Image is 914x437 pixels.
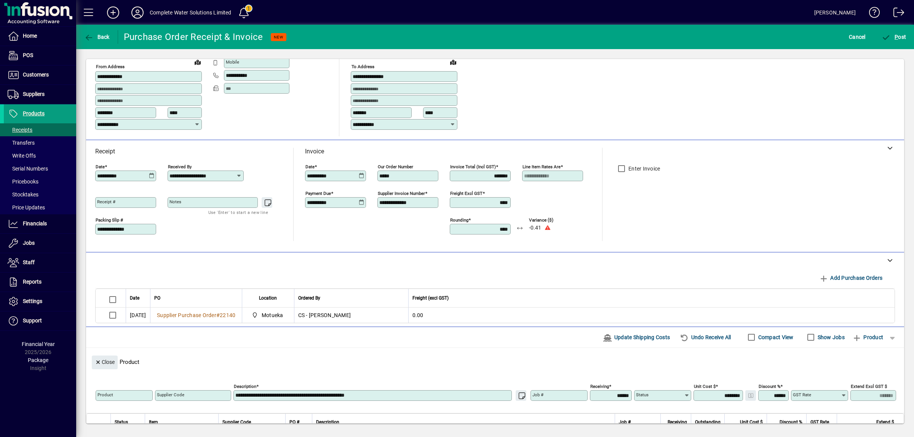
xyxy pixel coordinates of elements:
span: GST Rate [810,418,829,426]
span: PO [154,294,160,302]
a: Knowledge Base [863,2,880,26]
span: Supplier Purchase Order [157,312,216,318]
span: Back [84,34,110,40]
span: Motueka [250,311,286,320]
span: Cancel [849,31,866,43]
span: Variance ($) [529,218,575,223]
button: Add Purchase Orders [816,271,885,285]
a: Settings [4,292,76,311]
span: Status [115,418,128,426]
span: Unit Cost $ [740,418,763,426]
span: Price Updates [8,204,45,211]
button: Update Shipping Costs [600,330,673,344]
label: Enter Invoice [627,165,660,172]
mat-label: Freight excl GST [450,191,483,196]
span: Outstanding [695,418,721,426]
mat-label: Rounding [450,217,468,223]
span: PO # [289,418,299,426]
a: View on map [447,56,459,68]
span: Package [28,357,48,363]
mat-label: Supplier invoice number [378,191,425,196]
td: 0.00 [408,308,895,323]
span: Extend $ [876,418,894,426]
span: Product [852,331,883,343]
div: [PERSON_NAME] [814,6,856,19]
span: Settings [23,298,42,304]
div: PO [154,294,238,302]
mat-label: Payment due [305,191,331,196]
span: Undo Receive All [680,331,731,343]
span: Close [95,356,115,368]
span: Support [23,317,42,324]
span: Pricebooks [8,179,38,185]
a: Serial Numbers [4,162,76,175]
span: Item [149,418,158,426]
span: Stocktakes [8,191,38,198]
a: Customers [4,65,76,85]
a: Jobs [4,234,76,253]
span: Suppliers [23,91,45,97]
span: Reports [23,279,42,285]
mat-label: Unit Cost $ [694,384,716,389]
span: Motueka [262,311,283,319]
mat-label: Line item rates are [523,164,561,169]
span: Location [259,294,277,302]
button: Profile [125,6,150,19]
mat-label: Received by [168,164,192,169]
span: POS [23,52,33,58]
span: Write Offs [8,153,36,159]
div: Freight (excl GST) [412,294,885,302]
span: Jobs [23,240,35,246]
div: Complete Water Solutions Limited [150,6,232,19]
app-page-header-button: Back [76,30,118,44]
a: POS [4,46,76,65]
a: Supplier Purchase Order#22140 [154,311,238,319]
div: Ordered By [298,294,404,302]
span: Staff [23,259,35,265]
a: Receipts [4,123,76,136]
span: Financial Year [22,341,55,347]
div: Product [86,348,904,371]
mat-label: Mobile [226,59,239,65]
span: -0.41 [529,225,541,231]
mat-label: Notes [169,199,181,204]
label: Compact View [757,333,794,341]
mat-label: Our order number [378,164,413,169]
span: Description [316,418,339,426]
button: Cancel [847,30,868,44]
span: Add Purchase Orders [819,272,882,284]
span: ost [882,34,906,40]
span: Customers [23,72,49,78]
span: Ordered By [298,294,320,302]
a: Home [4,27,76,46]
span: P [895,34,898,40]
mat-label: Extend excl GST $ [851,384,887,389]
a: Write Offs [4,149,76,162]
a: Transfers [4,136,76,149]
button: Product [848,330,887,344]
span: Receipts [8,127,32,133]
mat-label: Discount % [759,384,780,389]
a: Reports [4,273,76,292]
button: Undo Receive All [677,330,734,344]
mat-label: Receipt # [97,199,115,204]
span: Job # [619,418,631,426]
span: Receiving [668,418,687,426]
span: NEW [274,35,283,40]
span: Discount % [780,418,802,426]
mat-hint: Use 'Enter' to start a new line [208,208,268,217]
a: View on map [192,56,204,68]
span: Serial Numbers [8,166,48,172]
span: # [216,312,220,318]
mat-label: Date [96,164,105,169]
span: Home [23,33,37,39]
div: Date [130,294,146,302]
button: Post [880,30,908,44]
a: Logout [888,2,904,26]
button: Add [101,6,125,19]
td: CS - [PERSON_NAME] [294,308,408,323]
div: Purchase Order Receipt & Invoice [124,31,263,43]
mat-label: Description [234,384,256,389]
a: Suppliers [4,85,76,104]
span: Freight (excl GST) [412,294,449,302]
